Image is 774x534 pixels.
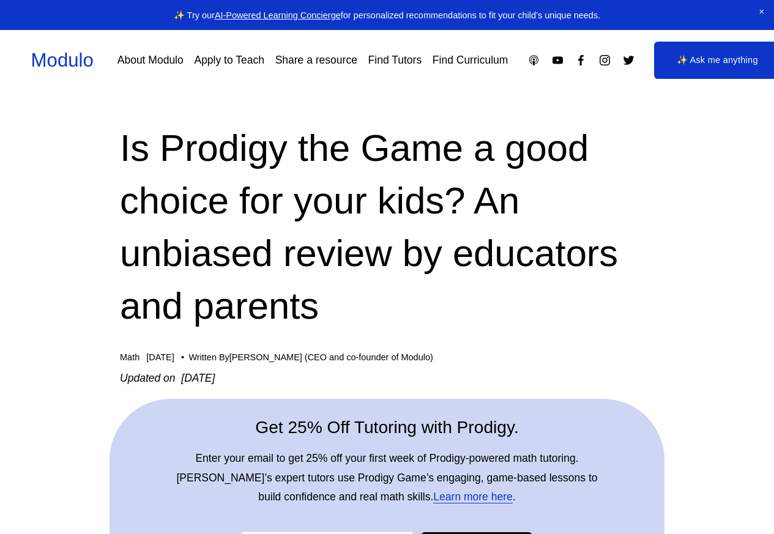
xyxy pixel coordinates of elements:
[117,50,184,71] a: About Modulo
[433,50,508,71] a: Find Curriculum
[527,54,540,67] a: Apple Podcasts
[188,352,433,363] div: Written By
[31,50,94,71] a: Modulo
[229,352,433,362] a: [PERSON_NAME] (CEO and co-founder of Modulo)
[368,50,422,71] a: Find Tutors
[165,415,609,439] h2: Get 25% Off Tutoring with Prodigy.
[551,54,564,67] a: YouTube
[215,10,341,20] a: AI-Powered Learning Concierge
[120,352,140,362] a: Math
[165,449,609,507] p: Enter your email to get 25% off your first week of Prodigy-powered math tutoring. [PERSON_NAME]’s...
[146,352,174,362] span: [DATE]
[598,54,611,67] a: Instagram
[433,491,512,503] a: Learn more here
[622,54,635,67] a: Twitter
[120,372,215,384] em: Updated on [DATE]
[575,54,587,67] a: Facebook
[120,122,654,333] h1: Is Prodigy the Game a good choice for your kids? An unbiased review by educators and parents
[194,50,264,71] a: Apply to Teach
[275,50,357,71] a: Share a resource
